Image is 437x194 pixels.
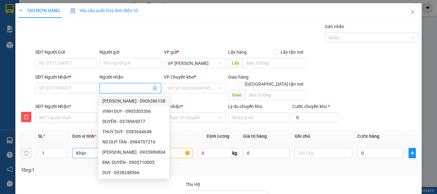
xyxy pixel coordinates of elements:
div: [PERSON_NAME] - 0906386138 [102,97,165,105]
b: [PERSON_NAME] [50,42,84,47]
li: Tân Anh [3,3,93,15]
span: user-add [152,86,157,91]
span: kg [232,148,238,158]
span: delete [21,114,31,120]
div: SĐT Người Nhận [35,74,97,81]
button: plus [409,148,416,158]
div: DUYÊN - 0378969077 [102,118,165,125]
img: logo.jpg [3,3,26,26]
li: VP BX [PERSON_NAME] [44,27,85,41]
span: SL [38,134,43,139]
span: VP Chuyển kho [164,74,194,80]
span: Đơn vị tính [72,134,96,139]
div: NS DUY TÂN - 0984797216 [99,137,169,147]
label: Gán nhãn [325,24,344,29]
div: DUYÊN - 0378969077 [99,116,169,127]
div: DUY TÂN - 0933989804 [99,147,169,157]
input: 0 [243,148,289,158]
span: Cước hàng [357,134,379,139]
span: Giao hàng [228,74,249,80]
span: Lấy tận nơi [278,49,306,56]
span: environment [44,43,49,47]
div: VINH DUY - 0905303366 [102,108,165,115]
div: DUY KHANH - 0906386138 [99,96,169,106]
span: Giá trị hàng [243,134,267,139]
div: NS DUY TÂN - 0984797216 [102,138,165,145]
button: delete [21,148,31,158]
div: Tổng: 1 [21,167,169,174]
span: Khác [76,148,126,158]
div: THUỲ DUY - 0383644648 [99,127,169,137]
span: environment [3,43,8,47]
button: delete [21,112,31,122]
input: Dọc đường [243,58,306,68]
div: ĐM. DUYÊN - 0905710005 [102,159,165,166]
div: THUỲ DUY - 0383644648 [102,128,165,135]
span: Thu Hộ [186,182,200,187]
input: Lý do chuyển kho [228,113,290,123]
span: plus [19,8,23,13]
div: ĐM. DUYÊN - 0905710005 [99,157,169,167]
div: [PERSON_NAME] - 0933989804 [102,149,165,156]
span: Định lượng [206,134,229,139]
div: SĐT Người Nhận [35,103,97,110]
input: Ghi Chú [295,148,352,158]
div: Người gửi [99,49,161,56]
span: VP Thành Thái [168,58,222,68]
label: Lý do chuyển kho [228,104,262,109]
span: Lấy [228,58,243,68]
div: DUY - 0938248566 [99,167,169,178]
div: Cước chuyển kho [292,103,338,110]
div: SĐT Người Gửi [35,49,97,56]
span: [GEOGRAPHIC_DATA] tận nơi [242,81,306,88]
span: Lấy hàng [228,50,247,55]
button: Close [404,3,422,21]
input: Dọc đường [245,90,306,100]
div: VP gửi [164,49,226,56]
div: DUY - 0938248566 [102,169,165,176]
span: plus [409,151,416,156]
input: SĐT người nhận [35,113,97,123]
span: TẠO ĐƠN HÀNG [19,8,60,13]
span: VP nhận [164,104,181,109]
div: VINH DUY - 0905303366 [99,106,169,116]
span: close [410,9,415,14]
div: Người nhận [99,74,161,81]
span: Yêu cầu xuất hóa đơn điện tử [70,8,138,13]
b: khu C30-lô B5-Q10 [3,42,38,54]
img: icon [70,8,75,13]
th: Ghi chú [292,130,355,143]
li: VP VP [PERSON_NAME] [3,27,44,41]
span: Giao [228,90,245,100]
